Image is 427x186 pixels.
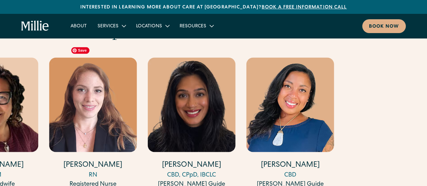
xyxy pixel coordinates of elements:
a: About [65,20,92,31]
h4: [PERSON_NAME] [148,160,235,170]
span: Save [71,47,89,54]
a: home [21,21,49,31]
div: Locations [131,20,174,31]
a: Book a free information call [262,5,347,10]
div: RN [49,170,137,180]
div: CBD, CPpD, IBCLC [148,170,235,180]
div: Resources [174,20,218,31]
div: Locations [136,23,162,30]
div: Book now [369,23,399,30]
h4: [PERSON_NAME] [246,160,334,170]
div: Services [98,23,118,30]
div: Services [92,20,131,31]
div: CBD [246,170,334,180]
h4: [PERSON_NAME] [49,160,137,170]
a: Book now [362,19,406,33]
div: Resources [180,23,206,30]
